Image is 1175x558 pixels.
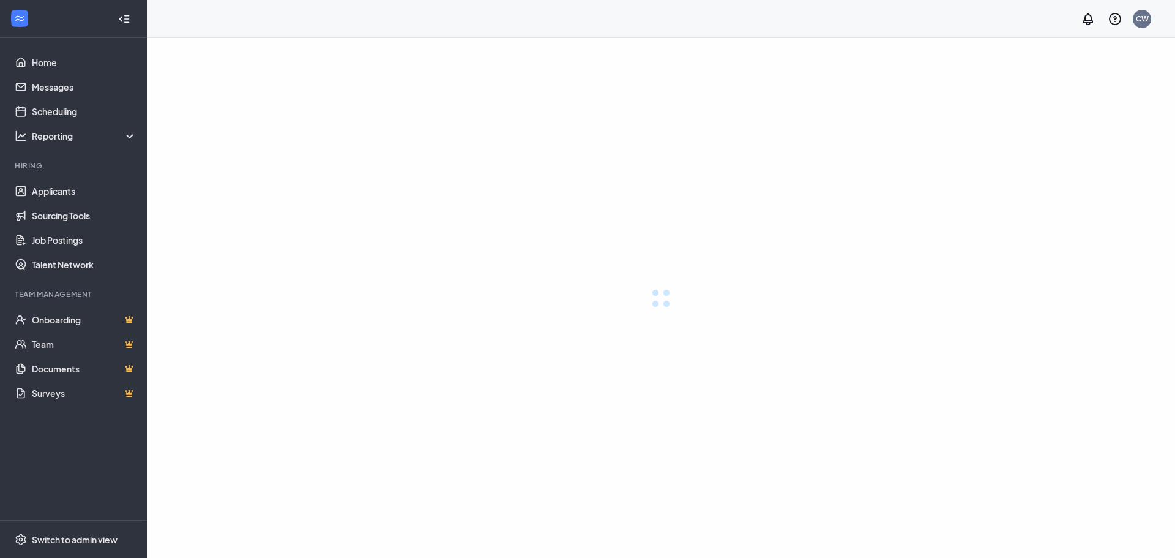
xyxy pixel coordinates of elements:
[32,203,136,228] a: Sourcing Tools
[32,179,136,203] a: Applicants
[32,228,136,252] a: Job Postings
[15,130,27,142] svg: Analysis
[13,12,26,25] svg: WorkstreamLogo
[32,307,136,332] a: OnboardingCrown
[32,356,136,381] a: DocumentsCrown
[32,75,136,99] a: Messages
[32,130,137,142] div: Reporting
[1136,13,1149,24] div: CW
[15,533,27,546] svg: Settings
[32,99,136,124] a: Scheduling
[1108,12,1122,26] svg: QuestionInfo
[118,13,130,25] svg: Collapse
[32,252,136,277] a: Talent Network
[32,332,136,356] a: TeamCrown
[15,160,134,171] div: Hiring
[32,381,136,405] a: SurveysCrown
[1081,12,1095,26] svg: Notifications
[32,50,136,75] a: Home
[15,289,134,300] div: Team Management
[32,533,117,546] div: Switch to admin view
